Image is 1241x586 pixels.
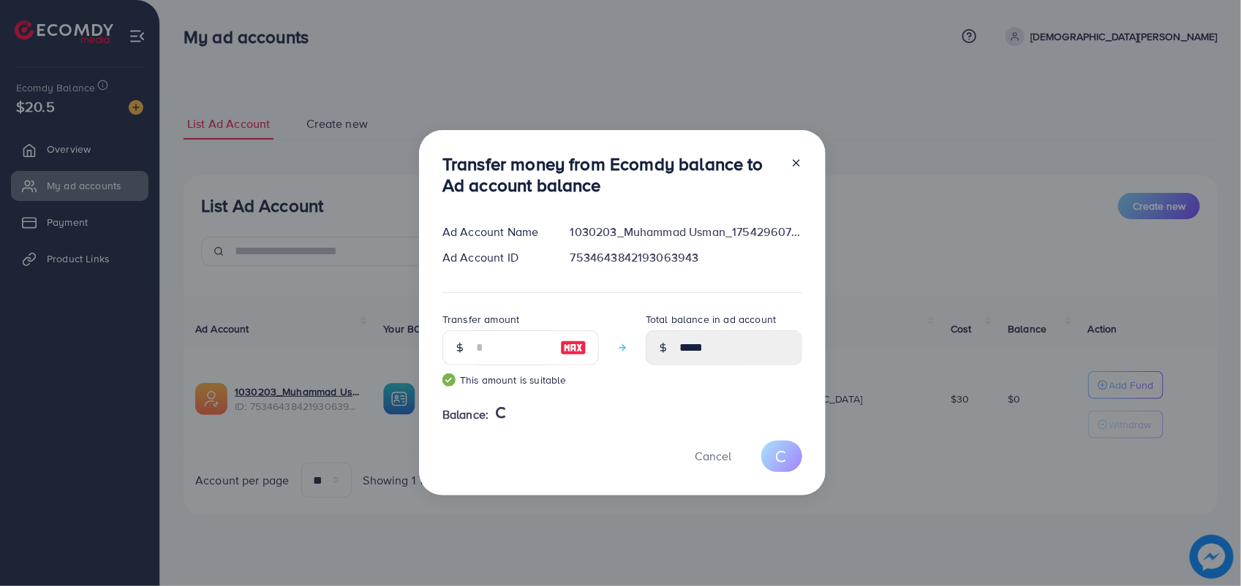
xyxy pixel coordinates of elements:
img: image [560,339,586,357]
button: Cancel [676,441,750,472]
h3: Transfer money from Ecomdy balance to Ad account balance [442,153,779,196]
div: Ad Account Name [431,224,559,240]
img: guide [442,373,456,387]
div: 7534643842193063943 [559,249,814,266]
label: Transfer amount [442,312,519,327]
span: Balance: [442,406,489,423]
small: This amount is suitable [442,373,599,387]
div: 1030203_Muhammad Usman_1754296073204 [559,224,814,240]
div: Ad Account ID [431,249,559,266]
span: Cancel [695,448,731,464]
label: Total balance in ad account [646,312,776,327]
